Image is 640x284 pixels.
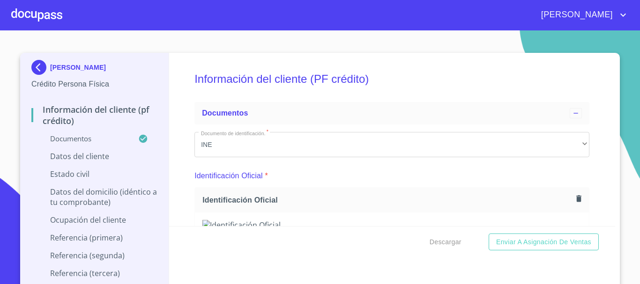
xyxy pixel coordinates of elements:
p: Referencia (primera) [31,233,157,243]
div: Documentos [194,102,589,124]
button: Descargar [426,233,465,251]
p: Referencia (segunda) [31,250,157,261]
span: Identificación Oficial [202,195,573,205]
p: Referencia (tercera) [31,268,157,278]
span: [PERSON_NAME] [534,7,618,22]
p: Documentos [31,134,138,143]
button: account of current user [534,7,629,22]
span: Enviar a Asignación de Ventas [496,236,591,248]
img: Identificación Oficial [202,220,581,230]
p: Datos del domicilio (idéntico a tu comprobante) [31,187,157,207]
p: Estado Civil [31,169,157,179]
div: [PERSON_NAME] [31,60,157,79]
img: Docupass spot blue [31,60,50,75]
div: INE [194,132,589,157]
p: [PERSON_NAME] [50,64,106,71]
p: Crédito Persona Física [31,79,157,90]
button: Enviar a Asignación de Ventas [489,233,599,251]
p: Ocupación del Cliente [31,215,157,225]
p: Información del cliente (PF crédito) [31,104,157,126]
span: Documentos [202,109,248,117]
h5: Información del cliente (PF crédito) [194,60,589,98]
span: Descargar [430,236,461,248]
p: Datos del cliente [31,151,157,161]
p: Identificación Oficial [194,170,263,182]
